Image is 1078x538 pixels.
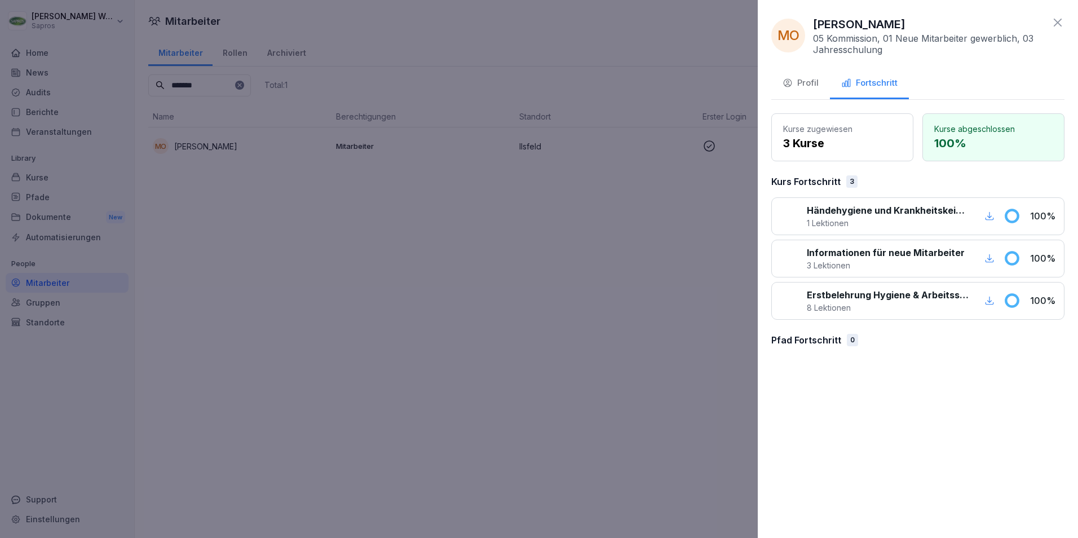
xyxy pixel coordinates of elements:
[1030,294,1058,307] p: 100 %
[847,334,858,346] div: 0
[783,123,902,135] p: Kurse zugewiesen
[846,175,858,188] div: 3
[934,135,1053,152] p: 100 %
[934,123,1053,135] p: Kurse abgeschlossen
[807,302,969,314] p: 8 Lektionen
[1030,209,1058,223] p: 100 %
[813,33,1045,55] p: 05 Kommission, 01 Neue Mitarbeiter gewerblich, 03 Jahresschulung
[807,259,965,271] p: 3 Lektionen
[783,77,819,90] div: Profil
[771,333,841,347] p: Pfad Fortschritt
[771,69,830,99] button: Profil
[813,16,905,33] p: [PERSON_NAME]
[783,135,902,152] p: 3 Kurse
[830,69,909,99] button: Fortschritt
[841,77,898,90] div: Fortschritt
[807,288,969,302] p: Erstbelehrung Hygiene & Arbeitssicherheit
[771,175,841,188] p: Kurs Fortschritt
[807,217,969,229] p: 1 Lektionen
[1030,252,1058,265] p: 100 %
[807,204,969,217] p: Händehygiene und Krankheitskeime
[807,246,965,259] p: Informationen für neue Mitarbeiter
[771,19,805,52] div: MO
